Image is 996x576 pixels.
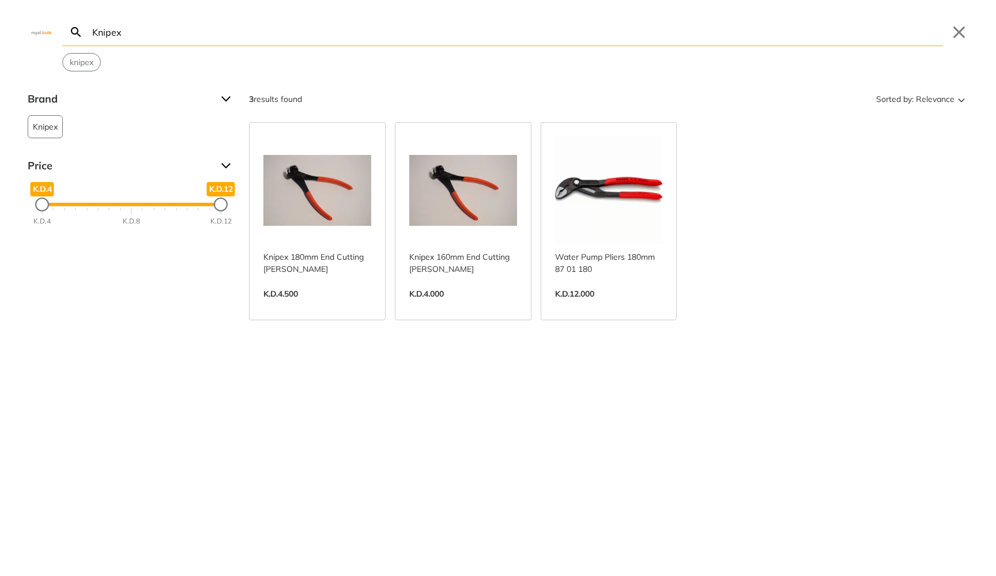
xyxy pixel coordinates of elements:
[916,90,954,108] span: Relevance
[28,115,63,138] button: Knipex
[28,90,212,108] span: Brand
[954,92,968,106] svg: Sort
[90,18,943,46] input: Search…
[950,23,968,41] button: Close
[35,198,49,211] div: Minimum Price
[214,198,228,211] div: Maximum Price
[123,216,140,226] div: K.D.8
[70,56,93,69] span: knipex
[28,29,55,35] img: Close
[249,90,302,108] div: results found
[33,216,51,226] div: K.D.4
[33,116,58,138] span: Knipex
[28,157,212,175] span: Price
[874,90,968,108] button: Sorted by:Relevance Sort
[210,216,232,226] div: K.D.12
[69,25,83,39] svg: Search
[249,94,254,104] strong: 3
[62,53,101,71] div: Suggestion: knipex
[63,54,100,71] button: Select suggestion: knipex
